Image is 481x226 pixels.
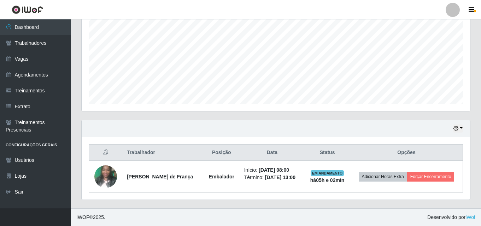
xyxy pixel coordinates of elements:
span: © 2025 . [76,214,105,221]
time: [DATE] 13:00 [265,175,295,180]
button: Adicionar Horas Extra [359,172,407,182]
a: iWof [465,214,475,220]
span: Desenvolvido por [427,214,475,221]
time: [DATE] 08:00 [259,167,289,173]
strong: há 05 h e 02 min [310,177,345,183]
th: Data [240,145,304,161]
span: IWOF [76,214,89,220]
img: 1713098995975.jpeg [94,161,117,191]
li: Término: [244,174,300,181]
button: Forçar Encerramento [407,172,454,182]
span: EM ANDAMENTO [311,170,344,176]
th: Opções [350,145,463,161]
th: Trabalhador [123,145,203,161]
img: CoreUI Logo [12,5,43,14]
strong: [PERSON_NAME] de França [127,174,193,179]
li: Início: [244,166,300,174]
strong: Embalador [209,174,234,179]
th: Posição [203,145,240,161]
th: Status [304,145,350,161]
